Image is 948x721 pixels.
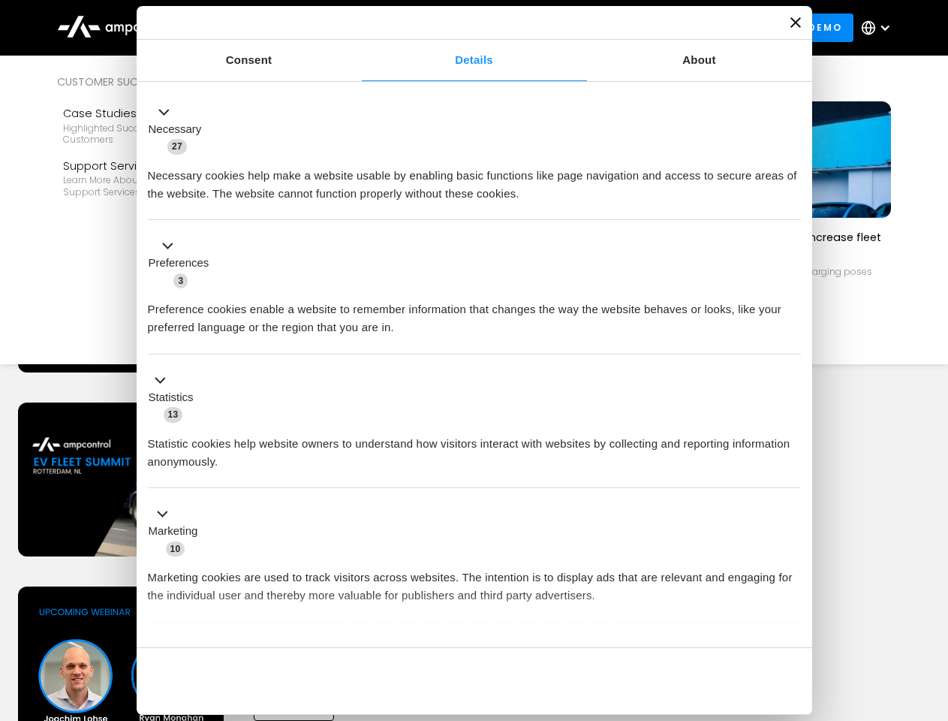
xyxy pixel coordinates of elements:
[57,152,243,204] a: Support ServicesLearn more about Ampcontrol’s support services
[585,659,800,703] button: Okay
[166,542,185,557] span: 10
[148,103,211,155] button: Necessary (27)
[148,237,218,290] button: Preferences (3)
[587,40,812,81] a: About
[248,641,262,656] span: 2
[137,40,362,81] a: Consent
[149,389,194,406] label: Statistics
[149,255,209,272] label: Preferences
[164,407,183,422] span: 13
[149,121,202,138] label: Necessary
[63,158,237,174] div: Support Services
[167,139,187,154] span: 27
[173,273,188,288] span: 3
[63,122,237,146] div: Highlighted success stories From Our Customers
[148,557,801,605] div: Marketing cookies are used to track visitors across websites. The intention is to display ads tha...
[362,40,587,81] a: Details
[148,289,801,336] div: Preference cookies enable a website to remember information that changes the way the website beha...
[148,371,203,424] button: Statistics (13)
[148,155,801,203] div: Necessary cookies help make a website usable by enabling basic functions like page navigation and...
[148,424,801,471] div: Statistic cookies help website owners to understand how visitors interact with websites by collec...
[57,99,243,152] a: Case StudiesHighlighted success stories From Our Customers
[57,74,243,90] div: Customer success
[148,639,271,658] button: Unclassified (2)
[790,17,801,28] button: Close banner
[63,174,237,198] div: Learn more about Ampcontrol’s support services
[63,105,237,122] div: Case Studies
[148,505,207,558] button: Marketing (10)
[149,523,198,540] label: Marketing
